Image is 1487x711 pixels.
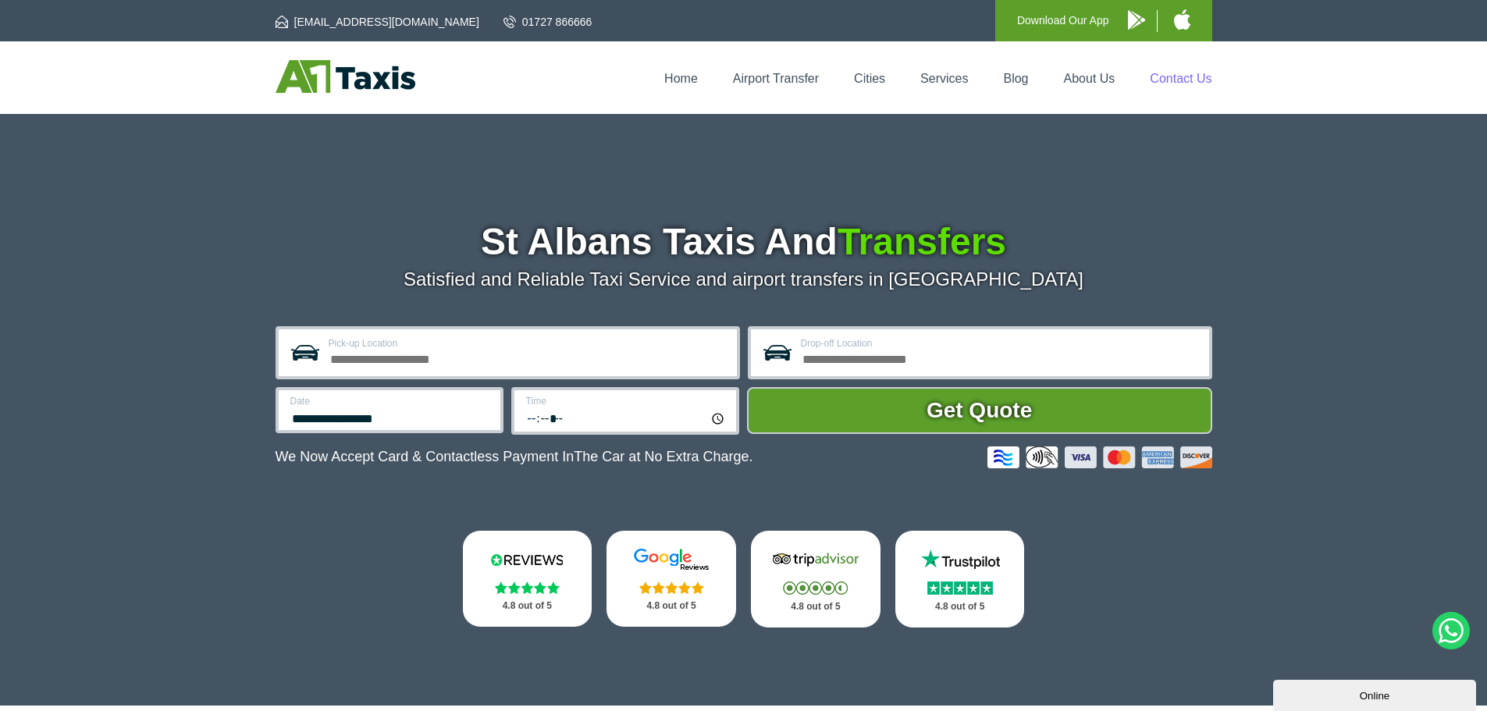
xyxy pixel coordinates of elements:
button: Get Quote [747,387,1212,434]
img: A1 Taxis iPhone App [1174,9,1190,30]
span: The Car at No Extra Charge. [574,449,752,464]
p: 4.8 out of 5 [912,597,1008,617]
a: Trustpilot Stars 4.8 out of 5 [895,531,1025,627]
label: Pick-up Location [329,339,727,348]
img: Credit And Debit Cards [987,446,1212,468]
p: 4.8 out of 5 [480,596,575,616]
label: Time [526,396,727,406]
a: Blog [1003,72,1028,85]
iframe: chat widget [1273,677,1479,711]
p: 4.8 out of 5 [768,597,863,617]
p: 4.8 out of 5 [624,596,719,616]
img: Reviews.io [480,548,574,571]
a: Reviews.io Stars 4.8 out of 5 [463,531,592,627]
img: Trustpilot [913,548,1007,571]
img: Tripadvisor [769,548,863,571]
h1: St Albans Taxis And [276,223,1212,261]
span: Transfers [838,221,1006,262]
img: Stars [495,581,560,594]
img: Stars [927,581,993,595]
img: Google [624,548,718,571]
label: Date [290,396,491,406]
a: Tripadvisor Stars 4.8 out of 5 [751,531,880,627]
a: 01727 866666 [503,14,592,30]
img: A1 Taxis St Albans LTD [276,60,415,93]
a: Services [920,72,968,85]
img: Stars [639,581,704,594]
p: Download Our App [1017,11,1109,30]
a: Contact Us [1150,72,1211,85]
p: Satisfied and Reliable Taxi Service and airport transfers in [GEOGRAPHIC_DATA] [276,268,1212,290]
a: Cities [854,72,885,85]
label: Drop-off Location [801,339,1200,348]
p: We Now Accept Card & Contactless Payment In [276,449,753,465]
a: About Us [1064,72,1115,85]
img: Stars [783,581,848,595]
a: [EMAIL_ADDRESS][DOMAIN_NAME] [276,14,479,30]
a: Airport Transfer [733,72,819,85]
a: Google Stars 4.8 out of 5 [607,531,736,627]
img: A1 Taxis Android App [1128,10,1145,30]
a: Home [664,72,698,85]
